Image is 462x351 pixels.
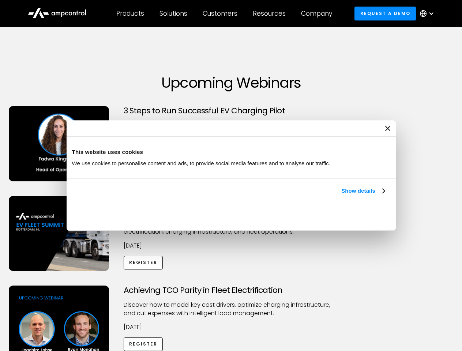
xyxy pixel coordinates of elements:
[341,186,384,195] a: Show details
[203,10,237,18] div: Customers
[116,10,144,18] div: Products
[301,10,332,18] div: Company
[385,126,390,131] button: Close banner
[124,323,339,331] p: [DATE]
[124,301,339,317] p: Discover how to model key cost drivers, optimize charging infrastructure, and cut expenses with i...
[9,74,454,91] h1: Upcoming Webinars
[124,256,163,269] a: Register
[159,10,187,18] div: Solutions
[253,10,286,18] div: Resources
[72,148,390,156] div: This website uses cookies
[282,204,387,225] button: Okay
[124,337,163,351] a: Register
[124,242,339,250] p: [DATE]
[72,160,331,166] span: We use cookies to personalise content and ads, to provide social media features and to analyse ou...
[124,286,339,295] h3: Achieving TCO Parity in Fleet Electrification
[124,106,339,116] h3: 3 Steps to Run Successful EV Charging Pilot
[354,7,416,20] a: Request a demo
